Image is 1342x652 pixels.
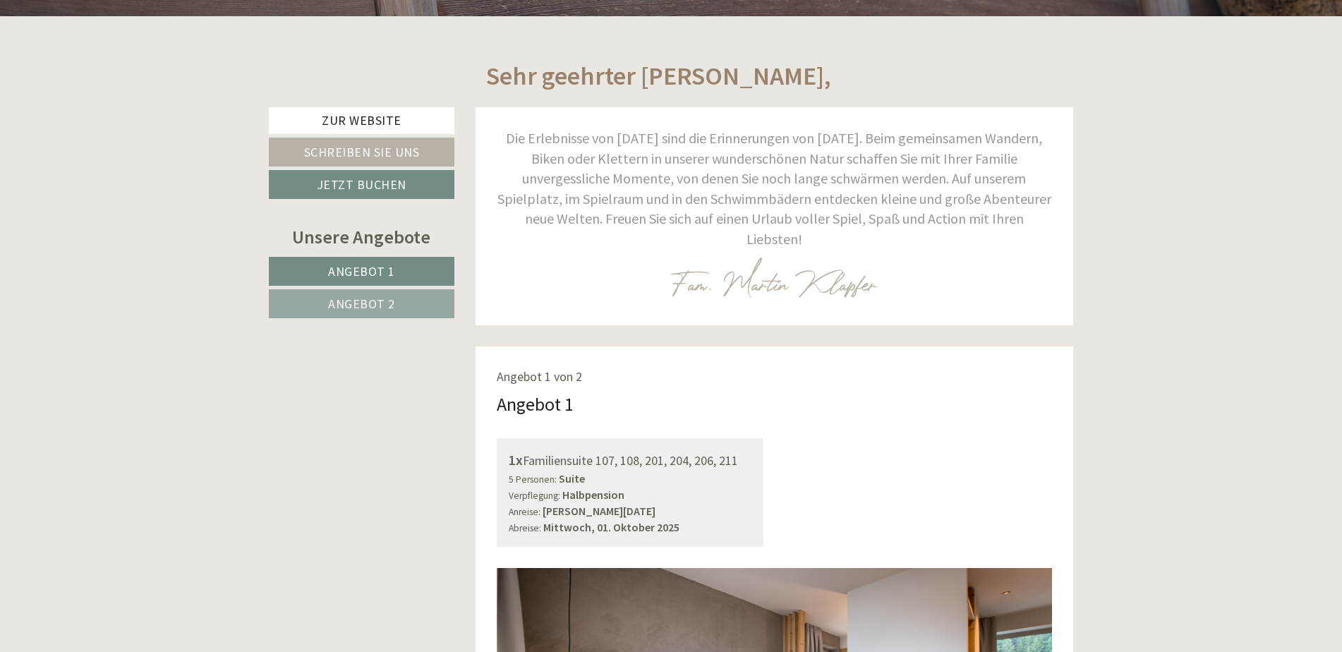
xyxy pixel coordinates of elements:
[21,68,217,78] small: 12:43
[497,129,1051,248] span: Die Erlebnisse von [DATE] sind die Erinnerungen von [DATE]. Beim gemeinsamen Wandern, Biken oder ...
[509,450,752,471] div: Familiensuite 107, 108, 201, 204, 206, 211
[670,257,878,297] img: image
[269,224,454,250] div: Unsere Angebote
[509,522,541,534] small: Abreise:
[328,263,395,279] span: Angebot 1
[543,520,679,534] b: Mittwoch, 01. Oktober 2025
[497,391,574,417] div: Angebot 1
[21,41,217,52] div: Inso Sonnenheim
[543,504,655,518] b: [PERSON_NAME][DATE]
[509,473,557,485] small: 5 Personen:
[11,38,224,81] div: Guten Tag, wie können wir Ihnen helfen?
[497,368,582,385] span: Angebot 1 von 2
[465,368,556,397] button: Senden
[269,107,454,134] a: Zur Website
[509,506,540,518] small: Anreise:
[509,451,523,469] b: 1x
[509,490,560,502] small: Verpflegung:
[328,296,395,312] span: Angebot 2
[269,138,454,167] a: Schreiben Sie uns
[269,170,454,199] a: Jetzt buchen
[559,471,585,485] b: Suite
[562,488,624,502] b: Halbpension
[241,11,315,35] div: Mittwoch
[486,62,831,90] h1: Sehr geehrter [PERSON_NAME],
